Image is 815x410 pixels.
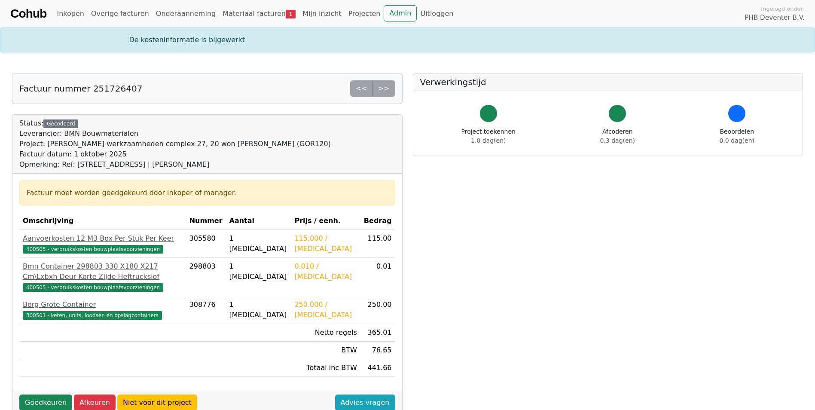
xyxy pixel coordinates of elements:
div: 1 [MEDICAL_DATA] [229,300,288,320]
span: 1.0 dag(en) [471,137,506,144]
td: 115.00 [360,230,395,258]
td: Totaal inc BTW [291,359,360,377]
th: Prijs / eenh. [291,212,360,230]
a: Inkopen [53,5,87,22]
div: 1 [MEDICAL_DATA] [229,261,288,282]
div: 0.010 / [MEDICAL_DATA] [294,261,357,282]
td: 250.00 [360,296,395,324]
div: 1 [MEDICAL_DATA] [229,233,288,254]
td: 441.66 [360,359,395,377]
span: 400505 - verbruikskosten bouwplaatsvoorzieningen [23,245,163,254]
th: Bedrag [360,212,395,230]
td: 298803 [186,258,226,296]
div: Leverancier: BMN Bouwmaterialen [19,129,331,139]
div: Bmn Container 298803 330 X180 X217 Cm\Lxbxh Deur Korte Zijde Heftruckslof [23,261,183,282]
div: Opmerking: Ref: [STREET_ADDRESS] | [PERSON_NAME] [19,159,331,170]
span: 0.0 dag(en) [720,137,754,144]
a: Admin [384,5,417,21]
th: Omschrijving [19,212,186,230]
a: Uitloggen [417,5,457,22]
a: Mijn inzicht [299,5,345,22]
div: Aanvoerkosten 12 M3 Box Per Stuk Per Keer [23,233,183,244]
div: Gecodeerd [43,119,78,128]
div: 250.000 / [MEDICAL_DATA] [294,300,357,320]
span: 0.3 dag(en) [600,137,635,144]
div: Beoordelen [720,127,754,145]
td: BTW [291,342,360,359]
span: 300501 - keten, units, loodsen en opslagcontainers [23,311,162,320]
div: Afcoderen [600,127,635,145]
td: 305580 [186,230,226,258]
a: Materiaal facturen1 [219,5,299,22]
span: PHB Deventer B.V. [745,13,805,23]
div: Factuur moet worden goedgekeurd door inkoper of manager. [27,188,388,198]
a: Projecten [345,5,384,22]
th: Aantal [226,212,291,230]
td: 0.01 [360,258,395,296]
h5: Factuur nummer 251726407 [19,83,142,94]
div: Project: [PERSON_NAME] werkzaamheden complex 27, 20 won [PERSON_NAME] (GOR120) [19,139,331,149]
div: Borg Grote Container [23,300,183,310]
div: Status: [19,118,331,170]
div: Factuur datum: 1 oktober 2025 [19,149,331,159]
span: Ingelogd onder: [761,5,805,13]
div: 115.000 / [MEDICAL_DATA] [294,233,357,254]
a: Onderaanneming [153,5,219,22]
a: Bmn Container 298803 330 X180 X217 Cm\Lxbxh Deur Korte Zijde Heftruckslof400505 - verbruikskosten... [23,261,183,292]
span: 1 [286,10,296,18]
div: Project toekennen [461,127,516,145]
a: Cohub [10,3,46,24]
th: Nummer [186,212,226,230]
a: Borg Grote Container300501 - keten, units, loodsen en opslagcontainers [23,300,183,320]
a: Aanvoerkosten 12 M3 Box Per Stuk Per Keer400505 - verbruikskosten bouwplaatsvoorzieningen [23,233,183,254]
td: 365.01 [360,324,395,342]
td: 76.65 [360,342,395,359]
span: 400505 - verbruikskosten bouwplaatsvoorzieningen [23,283,163,292]
td: 308776 [186,296,226,324]
td: Netto regels [291,324,360,342]
div: De kosteninformatie is bijgewerkt [124,35,691,45]
a: Overige facturen [88,5,153,22]
h5: Verwerkingstijd [420,77,796,87]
